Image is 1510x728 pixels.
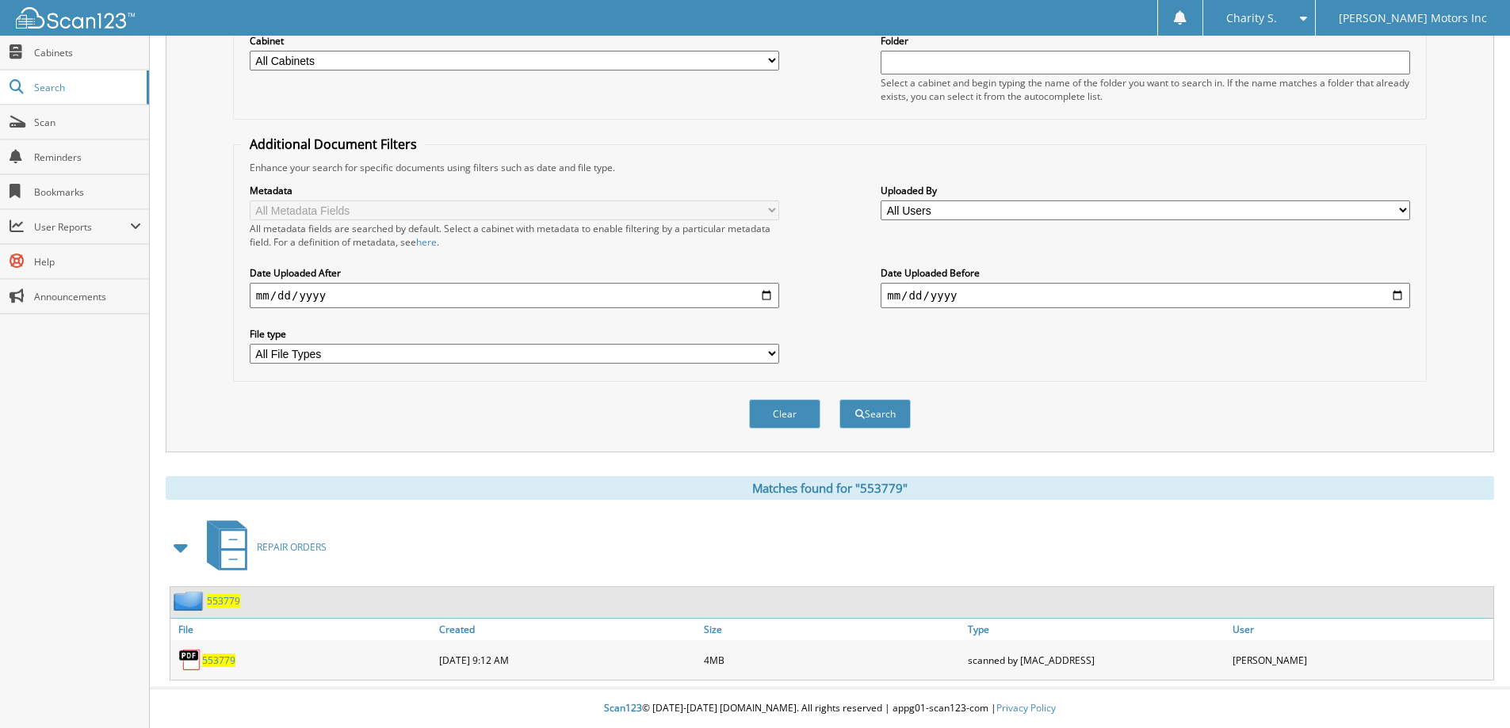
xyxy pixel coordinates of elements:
span: Scan [34,116,141,129]
input: start [250,283,779,308]
a: 553779 [207,594,240,608]
label: Cabinet [250,34,779,48]
label: File type [250,327,779,341]
div: Matches found for "553779" [166,476,1494,500]
div: All metadata fields are searched by default. Select a cabinet with metadata to enable filtering b... [250,222,779,249]
div: © [DATE]-[DATE] [DOMAIN_NAME]. All rights reserved | appg01-scan123-com | [150,689,1510,728]
iframe: Chat Widget [1431,652,1510,728]
label: Date Uploaded After [250,266,779,280]
a: Type [964,619,1229,640]
span: Charity S. [1226,13,1277,23]
span: Bookmarks [34,185,141,199]
a: REPAIR ORDERS [197,516,327,578]
input: end [881,283,1410,308]
div: [DATE] 9:12 AM [435,644,700,676]
img: scan123-logo-white.svg [16,7,135,29]
span: User Reports [34,220,130,234]
a: User [1229,619,1493,640]
a: here [416,235,437,249]
a: Privacy Policy [996,701,1056,715]
a: 553779 [202,654,235,667]
span: Search [34,81,139,94]
span: [PERSON_NAME] Motors Inc [1339,13,1487,23]
div: scanned by [MAC_ADDRESS] [964,644,1229,676]
div: 4MB [700,644,965,676]
img: PDF.png [178,648,202,672]
span: Cabinets [34,46,141,59]
a: File [170,619,435,640]
span: Help [34,255,141,269]
label: Date Uploaded Before [881,266,1410,280]
button: Search [839,399,911,429]
div: Select a cabinet and begin typing the name of the folder you want to search in. If the name match... [881,76,1410,103]
div: [PERSON_NAME] [1229,644,1493,676]
span: REPAIR ORDERS [257,540,327,554]
label: Folder [881,34,1410,48]
a: Created [435,619,700,640]
span: Reminders [34,151,141,164]
span: Scan123 [604,701,642,715]
img: folder2.png [174,591,207,611]
label: Metadata [250,184,779,197]
span: Announcements [34,290,141,303]
button: Clear [749,399,820,429]
a: Size [700,619,965,640]
label: Uploaded By [881,184,1410,197]
div: Enhance your search for specific documents using filters such as date and file type. [242,161,1418,174]
legend: Additional Document Filters [242,135,425,153]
